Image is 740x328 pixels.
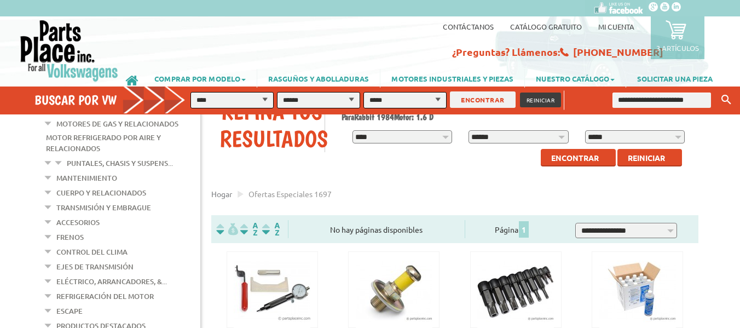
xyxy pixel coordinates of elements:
a: RASGUÑOS Y ABOLLADURAS [257,69,380,88]
a: NUESTRO CATÁLOGO [525,69,626,88]
button: Encontrar [541,149,616,166]
font: Frenos [56,232,84,242]
font: Escape [56,306,83,316]
font: Transmisión y embrague [56,203,151,212]
a: Mi cuenta [598,22,634,31]
a: 3 artículos [651,16,704,59]
a: Frenos [56,230,84,244]
font: Cuerpo y relacionados [56,188,146,198]
a: Contáctanos [443,22,494,31]
font: No hay páginas disponibles [330,225,423,234]
img: ¡Repuestos Place Inc! [19,19,119,82]
font: COMPRAR POR MODELO [154,74,240,83]
font: Mantenimiento [56,173,117,183]
a: MOTORES INDUSTRIALES Y PIEZAS [380,69,524,88]
button: Reiniciar [617,149,682,166]
a: Puntales, chasis y suspens... [67,156,173,170]
font: Página [495,225,518,234]
button: REINICIAR [520,93,562,107]
font: Buscar por VW [34,92,117,108]
font: ENCONTRAR [461,95,505,104]
a: COMPRAR POR MODELO [143,69,257,88]
font: Motor refrigerado por aire y relacionados [46,133,161,153]
font: Puntales, chasis y suspens... [67,158,173,168]
a: Motor refrigerado por aire y relacionados [46,130,161,156]
font: SOLICITAR UNA PIEZA [637,74,713,83]
font: Rabbit 1984 [354,112,394,122]
a: Mantenimiento [56,171,117,185]
img: filterpricelow.svg [216,223,238,235]
img: Ordenar por rango de ventas [260,223,282,235]
font: NUESTRO CATÁLOGO [536,74,609,83]
a: Catálogo gratuito [510,22,582,31]
a: SOLICITAR UNA PIEZA [626,69,724,88]
a: Ejes de transmisión [56,260,134,274]
font: REINICIAR [527,96,555,104]
font: Encontrar [551,153,599,163]
font: Accesorios [56,217,100,227]
font: Motor: 1.6 D [394,112,433,122]
a: Accesorios [56,215,100,229]
font: Para [342,112,354,122]
font: Ejes de transmisión [56,262,134,272]
font: 3 artículos [656,43,699,53]
a: Eléctrico, Arrancadores, &... [56,274,167,289]
a: Transmisión y embrague [56,200,151,215]
a: Cuerpo y relacionados [56,186,146,200]
img: Ordenar por título [238,223,260,235]
a: Refrigeración del motor [56,289,154,303]
a: Control del clima [56,245,128,259]
button: Búsqueda de palabras clave [718,91,735,109]
font: Eléctrico, Arrancadores, &... [56,277,167,286]
font: RASGUÑOS Y ABOLLADURAS [268,74,369,83]
font: Refina tus resultados [219,97,328,152]
button: ENCONTRAR [450,91,516,108]
font: Control del clima [56,247,128,257]
font: 1 [522,225,526,234]
font: MOTORES INDUSTRIALES Y PIEZAS [391,74,513,83]
font: Reiniciar [628,153,665,163]
a: Escape [56,304,83,318]
a: Hogar [211,189,232,199]
a: Motores de gas y relacionados [56,117,178,131]
font: Refrigeración del motor [56,291,154,301]
font: Motores de gas y relacionados [56,119,178,129]
font: Ofertas especiales 1697 [248,189,332,199]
